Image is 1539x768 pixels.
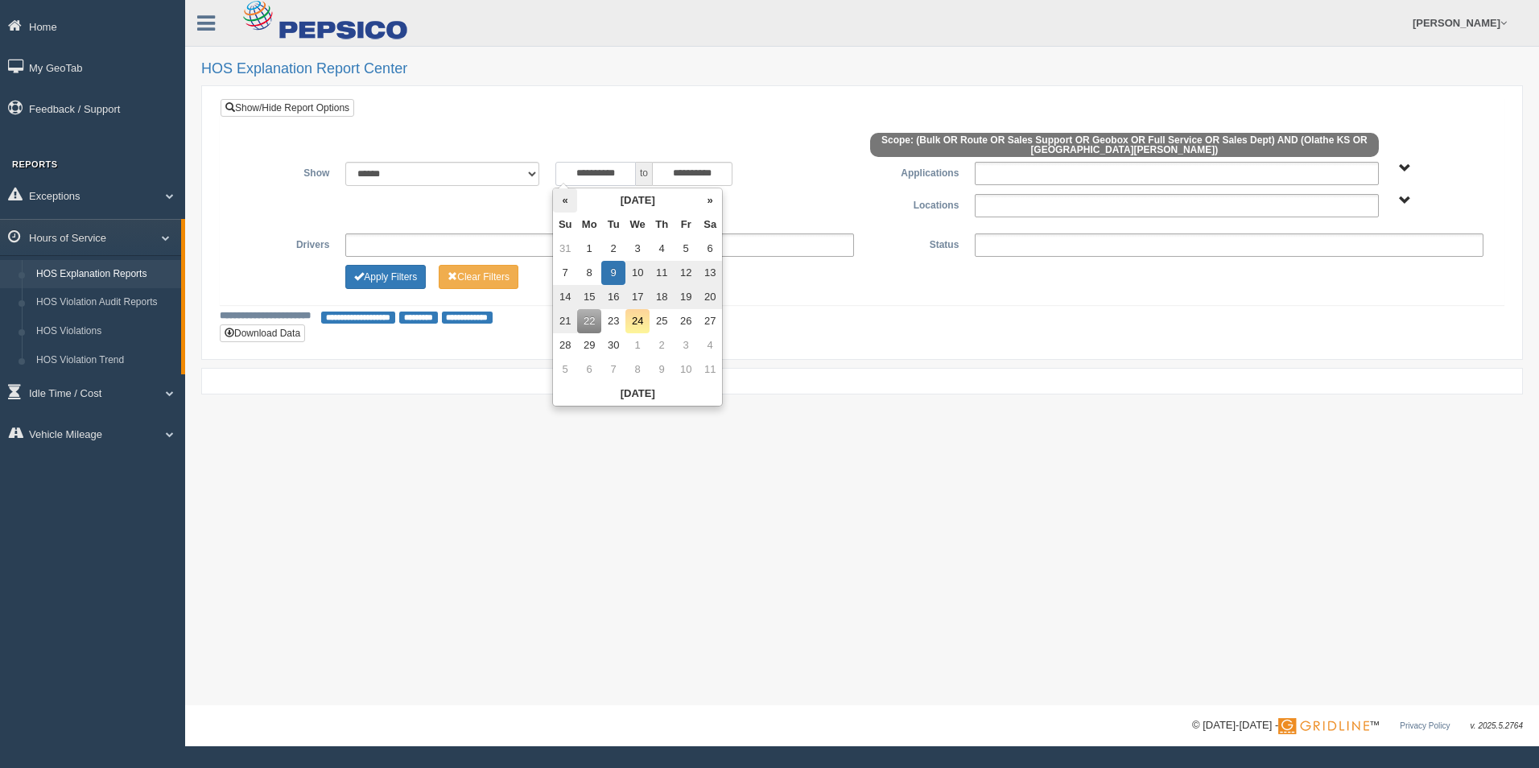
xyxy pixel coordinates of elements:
[601,285,625,309] td: 16
[674,237,698,261] td: 5
[625,261,650,285] td: 10
[601,237,625,261] td: 2
[625,237,650,261] td: 3
[577,333,601,357] td: 29
[625,357,650,382] td: 8
[862,162,967,181] label: Applications
[698,357,722,382] td: 11
[636,162,652,186] span: to
[674,357,698,382] td: 10
[553,213,577,237] th: Su
[601,309,625,333] td: 23
[439,265,518,289] button: Change Filter Options
[553,309,577,333] td: 21
[577,357,601,382] td: 6
[698,285,722,309] td: 20
[29,317,181,346] a: HOS Violations
[1471,721,1523,730] span: v. 2025.5.2764
[601,213,625,237] th: Tu
[674,285,698,309] td: 19
[29,346,181,375] a: HOS Violation Trend
[674,333,698,357] td: 3
[698,309,722,333] td: 27
[553,333,577,357] td: 28
[674,213,698,237] th: Fr
[577,188,698,213] th: [DATE]
[698,333,722,357] td: 4
[698,261,722,285] td: 13
[625,333,650,357] td: 1
[345,265,426,289] button: Change Filter Options
[650,285,674,309] td: 18
[698,213,722,237] th: Sa
[553,357,577,382] td: 5
[870,133,1379,157] span: Scope: (Bulk OR Route OR Sales Support OR Geobox OR Full Service OR Sales Dept) AND (Olathe KS OR...
[1278,718,1369,734] img: Gridline
[1400,721,1450,730] a: Privacy Policy
[601,333,625,357] td: 30
[698,188,722,213] th: »
[553,261,577,285] td: 7
[201,61,1523,77] h2: HOS Explanation Report Center
[698,237,722,261] td: 6
[862,194,967,213] label: Locations
[577,237,601,261] td: 1
[220,324,305,342] button: Download Data
[650,309,674,333] td: 25
[29,288,181,317] a: HOS Violation Audit Reports
[625,213,650,237] th: We
[625,309,650,333] td: 24
[553,382,722,406] th: [DATE]
[577,309,601,333] td: 22
[650,213,674,237] th: Th
[650,261,674,285] td: 11
[577,285,601,309] td: 15
[233,233,337,253] label: Drivers
[1192,717,1523,734] div: © [DATE]-[DATE] - ™
[221,99,354,117] a: Show/Hide Report Options
[650,237,674,261] td: 4
[553,237,577,261] td: 31
[577,261,601,285] td: 8
[553,285,577,309] td: 14
[601,261,625,285] td: 9
[862,233,967,253] label: Status
[29,260,181,289] a: HOS Explanation Reports
[553,188,577,213] th: «
[625,285,650,309] td: 17
[650,333,674,357] td: 2
[233,162,337,181] label: Show
[601,357,625,382] td: 7
[674,309,698,333] td: 26
[577,213,601,237] th: Mo
[674,261,698,285] td: 12
[650,357,674,382] td: 9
